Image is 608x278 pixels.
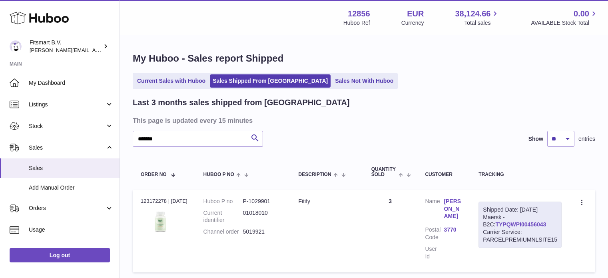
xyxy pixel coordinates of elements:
dt: Postal Code [425,226,444,241]
a: Sales Not With Huboo [332,74,396,88]
div: Currency [401,19,424,27]
dt: Huboo P no [203,198,243,205]
strong: 12856 [348,8,370,19]
span: entries [578,135,595,143]
dt: User Id [425,245,444,260]
div: Fitify [299,198,355,205]
span: Stock [29,122,105,130]
img: 128561739542540.png [141,207,181,236]
span: Usage [29,226,114,234]
label: Show [528,135,543,143]
div: Carrier Service: PARCELPREMIUMNLSITE15 [483,228,557,244]
div: Maersk - B2C: [478,202,562,248]
h1: My Huboo - Sales report Shipped [133,52,595,65]
div: Shipped Date: [DATE] [483,206,557,214]
dt: Channel order [203,228,243,236]
span: Description [299,172,331,177]
td: 3 [363,190,417,272]
span: Listings [29,101,105,108]
h2: Last 3 months sales shipped from [GEOGRAPHIC_DATA] [133,97,350,108]
dd: P-1029901 [243,198,283,205]
strong: EUR [407,8,424,19]
h3: This page is updated every 15 minutes [133,116,593,125]
a: [PERSON_NAME] [444,198,462,220]
div: Huboo Ref [343,19,370,27]
span: Orders [29,204,105,212]
span: Order No [141,172,167,177]
span: [PERSON_NAME][EMAIL_ADDRESS][DOMAIN_NAME] [30,47,160,53]
a: 0.00 AVAILABLE Stock Total [531,8,598,27]
span: AVAILABLE Stock Total [531,19,598,27]
a: Current Sales with Huboo [134,74,208,88]
dt: Current identifier [203,209,243,224]
span: Sales [29,164,114,172]
span: 0.00 [574,8,589,19]
a: TYPQWPI00456043 [495,221,546,228]
div: Customer [425,172,462,177]
span: Quantity Sold [371,167,397,177]
span: My Dashboard [29,79,114,87]
div: 123172278 | [DATE] [141,198,187,205]
img: jonathan@leaderoo.com [10,40,22,52]
a: Log out [10,248,110,262]
dt: Name [425,198,444,222]
a: Sales Shipped From [GEOGRAPHIC_DATA] [210,74,331,88]
dd: 5019921 [243,228,283,236]
span: 38,124.66 [455,8,490,19]
span: Total sales [464,19,500,27]
span: Huboo P no [203,172,234,177]
div: Fitsmart B.V. [30,39,102,54]
div: Tracking [478,172,562,177]
a: 38,124.66 Total sales [455,8,500,27]
dd: 01018010 [243,209,283,224]
span: Add Manual Order [29,184,114,192]
a: 3770 [444,226,462,234]
span: Sales [29,144,105,152]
